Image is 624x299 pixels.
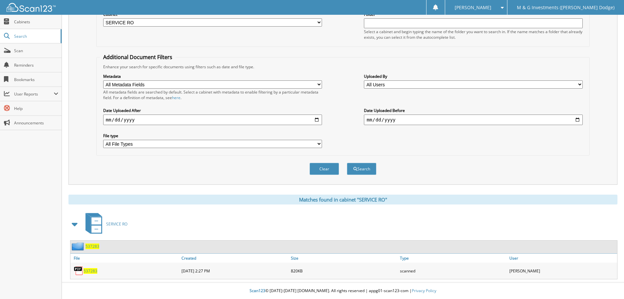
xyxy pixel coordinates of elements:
div: © [DATE]-[DATE] [DOMAIN_NAME]. All rights reserved | appg01-scan123-com | [62,283,624,299]
a: Privacy Policy [412,288,436,293]
div: Enhance your search for specific documents using filters such as date and file type. [100,64,586,70]
legend: Additional Document Filters [100,53,176,61]
div: Select a cabinet and begin typing the name of the folder you want to search in. If the name match... [364,29,583,40]
a: Size [289,254,399,263]
input: end [364,115,583,125]
iframe: Chat Widget [591,267,624,299]
span: Cabinets [14,19,58,25]
a: Created [180,254,289,263]
span: Help [14,106,58,111]
a: SERVICE RO [82,211,127,237]
a: User [508,254,617,263]
img: PDF.png [74,266,84,276]
span: Scan [14,48,58,53]
span: SERVICE RO [106,221,127,227]
a: 537283 [85,244,99,249]
a: 537283 [84,268,97,274]
label: File type [103,133,322,139]
label: Uploaded By [364,74,583,79]
img: folder2.png [72,242,85,250]
img: scan123-logo-white.svg [7,3,56,12]
div: All metadata fields are searched by default. Select a cabinet with metadata to enable filtering b... [103,89,322,100]
label: Date Uploaded Before [364,108,583,113]
div: [PERSON_NAME] [508,264,617,277]
span: M & G Investments ([PERSON_NAME] Dodge) [517,6,615,10]
span: User Reports [14,91,54,97]
div: 820KB [289,264,399,277]
button: Clear [310,163,339,175]
span: Scan123 [250,288,265,293]
span: Reminders [14,62,58,68]
a: Type [398,254,508,263]
button: Search [347,163,376,175]
a: here [172,95,180,100]
label: Metadata [103,74,322,79]
input: start [103,115,322,125]
span: Bookmarks [14,77,58,82]
span: [PERSON_NAME] [455,6,491,10]
div: Matches found in cabinet "SERVICE RO" [68,195,617,204]
a: File [70,254,180,263]
label: Date Uploaded After [103,108,322,113]
span: Announcements [14,120,58,126]
div: scanned [398,264,508,277]
div: [DATE] 2:27 PM [180,264,289,277]
span: Search [14,33,57,39]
